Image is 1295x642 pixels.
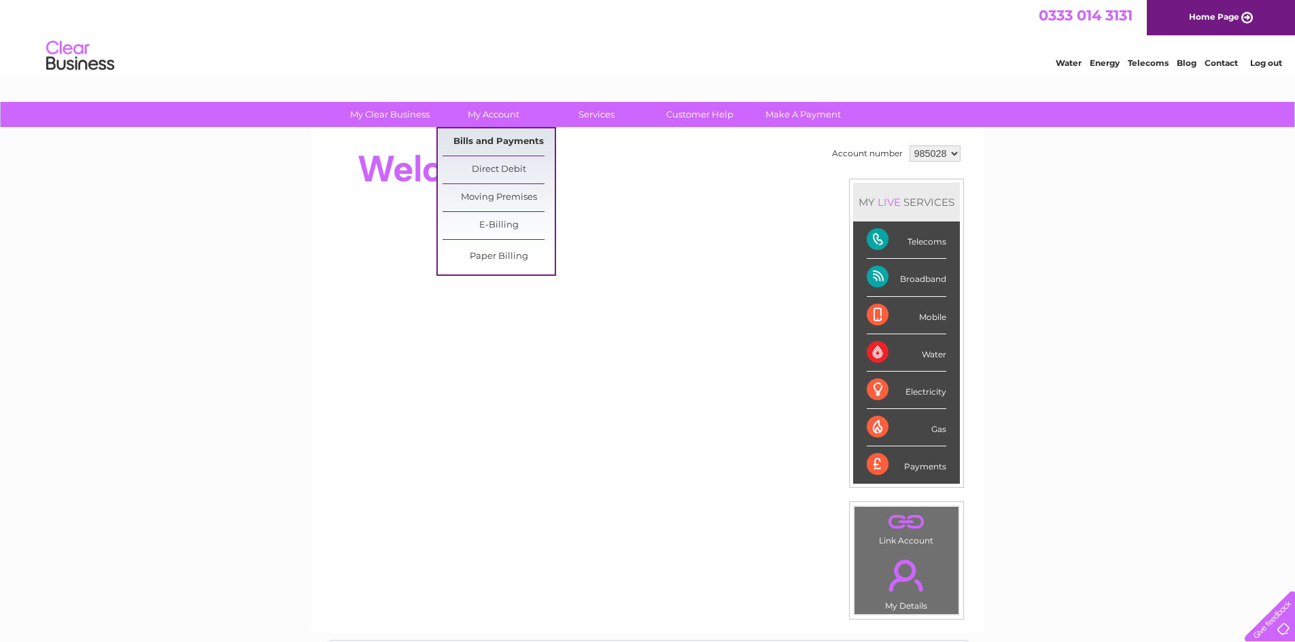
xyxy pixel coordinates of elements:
a: Telecoms [1128,58,1169,68]
a: Water [1056,58,1082,68]
a: E-Billing [443,212,555,239]
a: 0333 014 3131 [1039,7,1133,24]
div: Gas [867,409,946,446]
td: My Details [854,548,959,615]
a: Blog [1177,58,1196,68]
div: Payments [867,446,946,483]
a: My Clear Business [334,102,446,127]
a: Paper Billing [443,243,555,270]
td: Link Account [854,506,959,549]
td: Account number [829,142,906,165]
a: Customer Help [644,102,756,127]
div: Clear Business is a trading name of Verastar Limited (registered in [GEOGRAPHIC_DATA] No. 3667643... [327,7,969,66]
a: Services [540,102,653,127]
div: Mobile [867,297,946,334]
img: logo.png [46,35,115,77]
div: Broadband [867,259,946,296]
a: Contact [1205,58,1238,68]
div: LIVE [875,196,903,209]
a: . [858,552,955,599]
a: Bills and Payments [443,128,555,156]
a: . [858,510,955,534]
a: Moving Premises [443,184,555,211]
div: MY SERVICES [853,183,960,221]
div: Water [867,334,946,372]
a: My Account [437,102,549,127]
div: Telecoms [867,221,946,259]
a: Energy [1090,58,1120,68]
a: Log out [1250,58,1282,68]
div: Electricity [867,372,946,409]
a: Direct Debit [443,156,555,183]
a: Make A Payment [747,102,859,127]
